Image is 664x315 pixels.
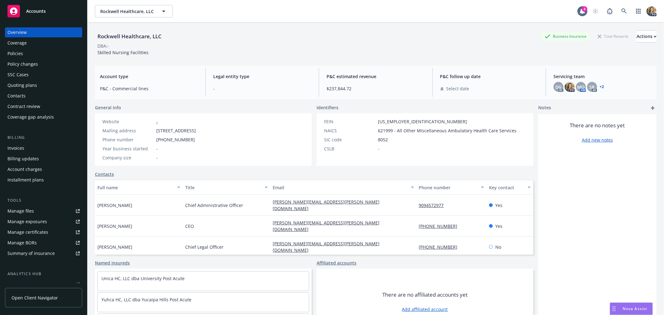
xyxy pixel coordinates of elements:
[5,280,82,289] a: Loss summary generator
[273,199,379,211] a: [PERSON_NAME][EMAIL_ADDRESS][PERSON_NAME][DOMAIN_NAME]
[542,32,590,40] div: Business Insurance
[538,104,551,112] span: Notes
[5,271,82,277] div: Analytics hub
[7,206,34,216] div: Manage files
[487,180,533,195] button: Key contact
[324,145,375,152] div: CSLB
[565,82,575,92] img: photo
[185,244,224,250] span: Chief Legal Officer
[5,206,82,216] a: Manage files
[440,73,538,80] span: P&C follow up date
[555,84,562,90] span: DG
[213,73,311,80] span: Legal entity type
[327,85,425,92] span: $237,844.72
[324,136,375,143] div: SIC code
[7,112,54,122] div: Coverage gap analysis
[97,184,173,191] div: Full name
[553,73,652,80] span: Servicing team
[378,145,379,152] span: -
[446,85,469,92] span: Select date
[7,80,37,90] div: Quoting plans
[102,136,154,143] div: Phone number
[5,217,82,227] span: Manage exposures
[156,154,158,161] span: -
[102,154,154,161] div: Company size
[382,291,468,299] span: There are no affiliated accounts yet
[95,32,164,40] div: Rockwell Healthcare, LLC
[610,303,653,315] button: Nova Assist
[632,5,645,17] a: Switch app
[102,145,154,152] div: Year business started
[97,223,132,229] span: [PERSON_NAME]
[7,217,47,227] div: Manage exposures
[649,104,657,112] a: add
[378,118,467,125] span: [US_EMPLOYER_IDENTIFICATION_NUMBER]
[100,85,198,92] span: P&C - Commercial lines
[97,43,109,49] div: DBA: -
[5,59,82,69] a: Policy changes
[600,85,604,89] a: +2
[101,275,185,281] a: Unica HC, LLC dba University Post Acute
[582,137,613,143] a: Add new notes
[185,184,261,191] div: Title
[95,171,114,177] a: Contacts
[7,248,55,258] div: Summary of insurance
[273,184,407,191] div: Email
[5,38,82,48] a: Coverage
[26,9,46,14] span: Accounts
[12,294,58,301] span: Open Client Navigator
[7,38,27,48] div: Coverage
[5,227,82,237] a: Manage certificates
[5,154,82,164] a: Billing updates
[417,180,487,195] button: Phone number
[419,184,477,191] div: Phone number
[582,6,587,12] div: 4
[7,227,48,237] div: Manage certificates
[5,248,82,258] a: Summary of insurance
[7,101,40,111] div: Contract review
[7,238,37,248] div: Manage BORs
[213,85,311,92] span: -
[589,84,595,90] span: SR
[324,118,375,125] div: FEIN
[317,260,356,266] a: Affiliated accounts
[647,6,657,16] img: photo
[95,260,130,266] a: Named insureds
[95,5,173,17] button: Rockwell Healthcare, LLC
[610,303,618,315] div: Drag to move
[7,280,59,289] div: Loss summary generator
[495,202,502,209] span: Yes
[95,104,121,111] span: General info
[419,244,463,250] a: [PHONE_NUMBER]
[317,104,338,111] span: Identifiers
[183,180,271,195] button: Title
[5,143,82,153] a: Invoices
[495,223,502,229] span: Yes
[100,8,154,15] span: Rockwell Healthcare, LLC
[589,5,602,17] a: Start snowing
[595,32,632,40] div: Total Rewards
[156,119,158,125] a: -
[5,101,82,111] a: Contract review
[324,127,375,134] div: NAICS
[102,127,154,134] div: Mailing address
[273,220,379,232] a: [PERSON_NAME][EMAIL_ADDRESS][PERSON_NAME][DOMAIN_NAME]
[101,297,191,303] a: Yuhca HC, LLC dba Yucaipa Hills Post Acute
[5,175,82,185] a: Installment plans
[7,175,44,185] div: Installment plans
[273,241,379,253] a: [PERSON_NAME][EMAIL_ADDRESS][PERSON_NAME][DOMAIN_NAME]
[637,31,657,42] div: Actions
[7,91,26,101] div: Contacts
[5,134,82,141] div: Billing
[419,202,449,208] a: 9094572977
[185,223,194,229] span: CEO
[185,202,243,209] span: Chief Administrative Officer
[7,70,29,80] div: SSC Cases
[7,49,23,59] div: Policies
[156,127,196,134] span: [STREET_ADDRESS]
[495,244,501,250] span: No
[570,122,625,129] span: There are no notes yet
[270,180,416,195] button: Email
[7,154,39,164] div: Billing updates
[378,136,388,143] span: 8052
